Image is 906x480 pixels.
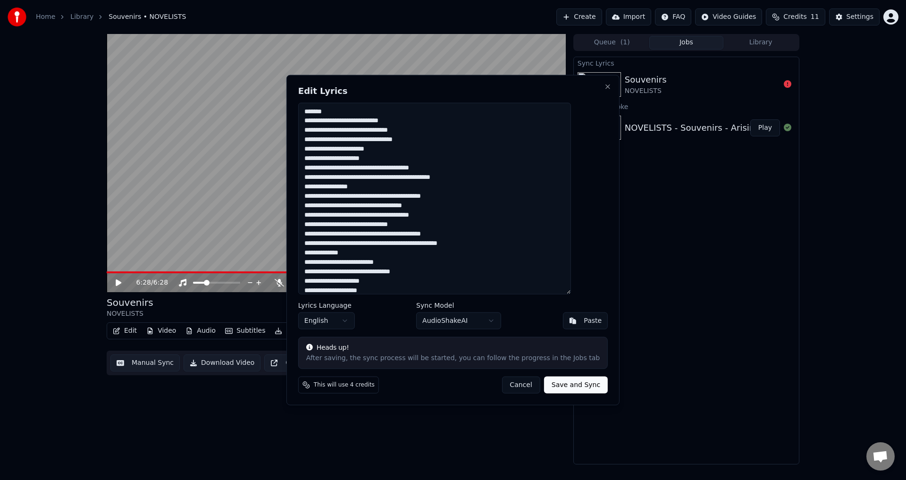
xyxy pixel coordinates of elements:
[298,302,355,309] label: Lyrics Language
[416,302,501,309] label: Sync Model
[306,343,600,353] div: Heads up!
[544,377,608,394] button: Save and Sync
[562,312,608,329] button: Paste
[584,316,602,326] div: Paste
[502,377,540,394] button: Cancel
[314,381,375,389] span: This will use 4 credits
[298,86,608,95] h2: Edit Lyrics
[306,354,600,363] div: After saving, the sync process will be started, you can follow the progress in the Jobs tab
